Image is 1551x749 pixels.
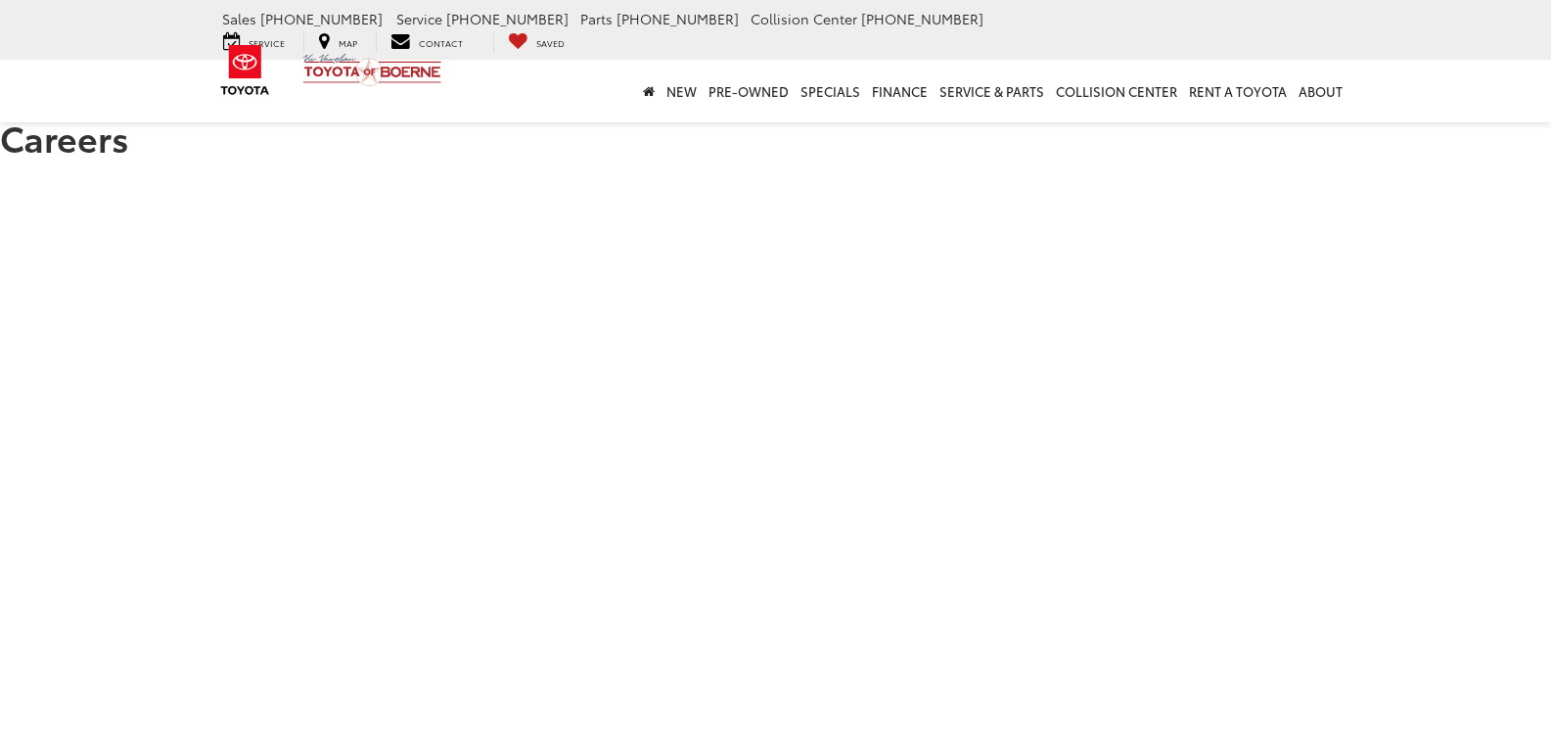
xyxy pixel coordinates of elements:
a: Map [303,31,372,53]
span: [PHONE_NUMBER] [616,9,739,28]
a: Home [637,60,661,122]
a: Finance [866,60,934,122]
span: Parts [580,9,613,28]
a: My Saved Vehicles [493,31,579,53]
a: Rent a Toyota [1183,60,1293,122]
span: Map [339,36,357,49]
a: Collision Center [1050,60,1183,122]
a: Contact [376,31,478,53]
a: Pre-Owned [703,60,795,122]
a: Specials [795,60,866,122]
span: [PHONE_NUMBER] [861,9,983,28]
span: Saved [536,36,565,49]
img: Vic Vaughan Toyota of Boerne [302,53,442,87]
span: Service [249,36,285,49]
span: Collision Center [751,9,857,28]
a: New [661,60,703,122]
a: About [1293,60,1348,122]
span: Contact [419,36,463,49]
span: Service [396,9,442,28]
img: Toyota [208,38,282,102]
span: Sales [222,9,256,28]
span: [PHONE_NUMBER] [260,9,383,28]
a: Service [208,31,299,53]
span: [PHONE_NUMBER] [446,9,569,28]
a: Service & Parts: Opens in a new tab [934,60,1050,122]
